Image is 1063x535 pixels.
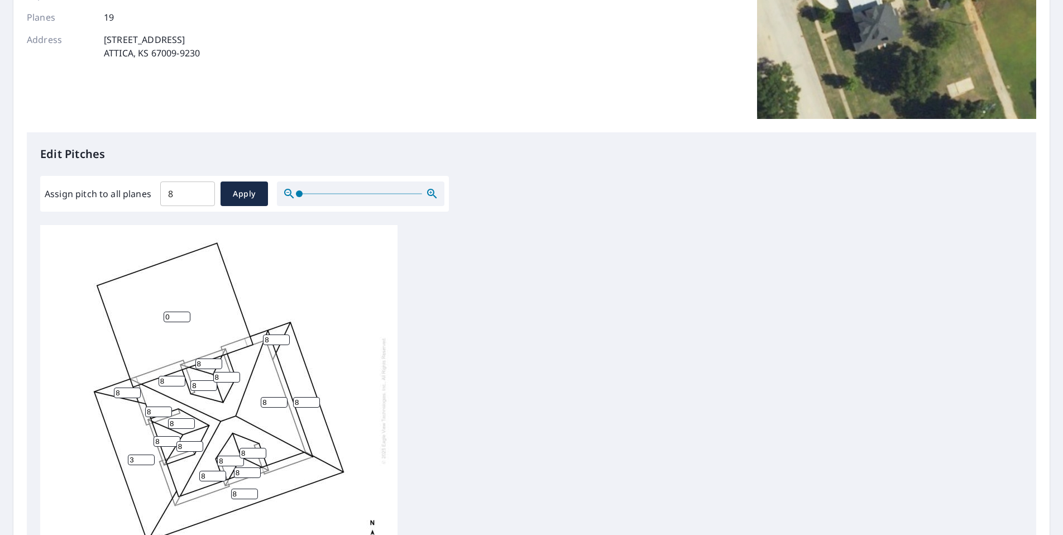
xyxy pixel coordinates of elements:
p: Planes [27,11,94,24]
p: 19 [104,11,114,24]
p: Address [27,33,94,60]
input: 00.0 [160,178,215,209]
button: Apply [221,181,268,206]
span: Apply [229,187,259,201]
p: [STREET_ADDRESS] ATTICA, KS 67009-9230 [104,33,200,60]
label: Assign pitch to all planes [45,187,151,200]
p: Edit Pitches [40,146,1023,163]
